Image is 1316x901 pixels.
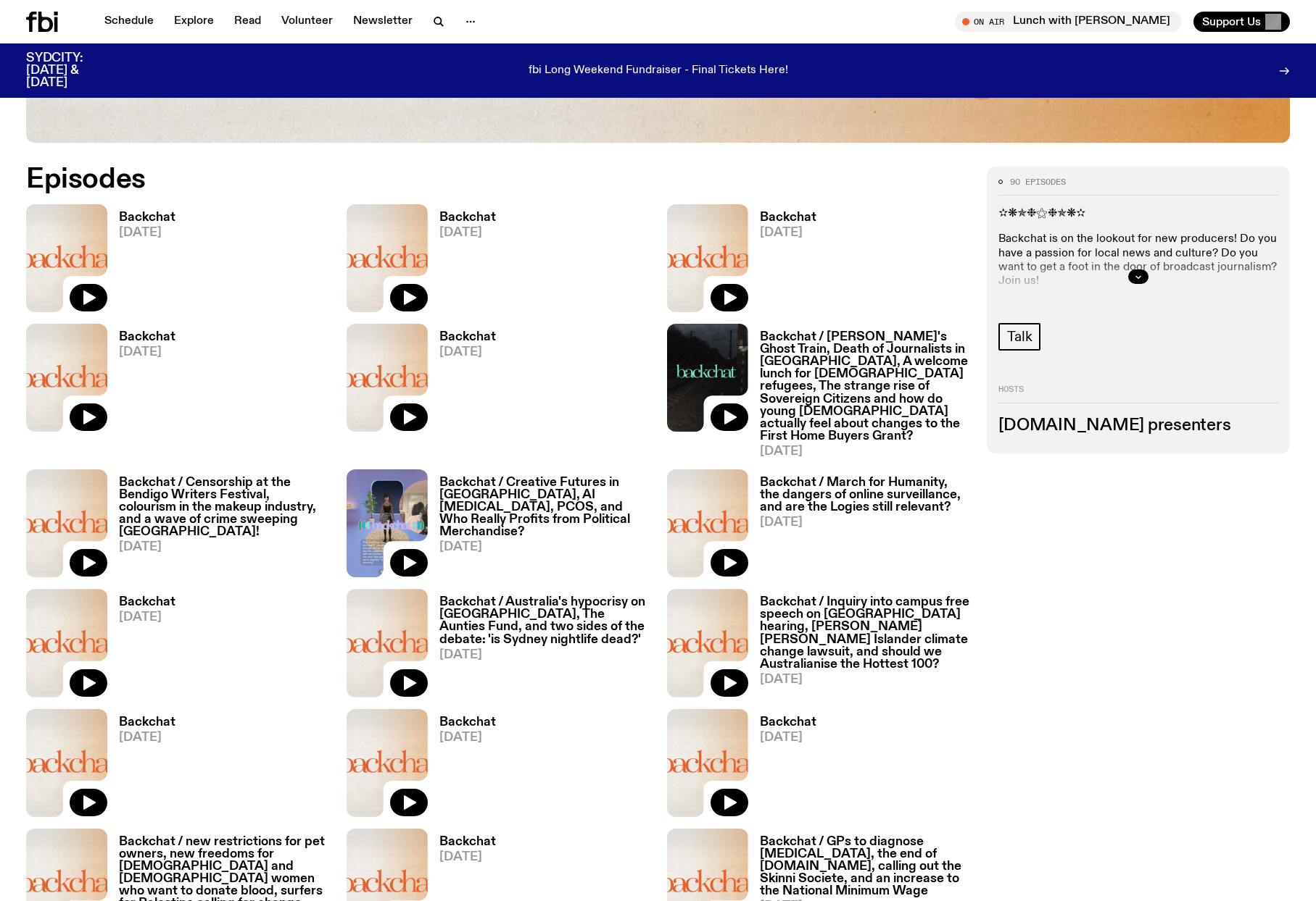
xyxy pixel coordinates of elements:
[748,596,970,697] a: Backchat / Inquiry into campus free speech on [GEOGRAPHIC_DATA] hearing, [PERSON_NAME] [PERSON_NA...
[119,331,175,343] h3: Backchat
[760,836,970,897] h3: Backchat / GPs to diagnose [MEDICAL_DATA], the end of [DOMAIN_NAME], calling out the Skinni Socie...
[439,346,496,359] span: [DATE]
[119,716,175,729] h3: Backchat
[119,227,175,239] span: [DATE]
[760,211,816,224] h3: Backchat
[955,12,1182,32] button: On AirLunch with [PERSON_NAME]
[760,477,970,514] h3: Backchat / March for Humanity, the dangers of online surveillance, and are the Logies still relev...
[760,596,970,671] h3: Backchat / Inquiry into campus free speech on [GEOGRAPHIC_DATA] hearing, [PERSON_NAME] [PERSON_NA...
[119,211,175,224] h3: Backchat
[439,851,496,863] span: [DATE]
[439,331,496,343] h3: Backchat
[119,541,329,553] span: [DATE]
[119,732,175,744] span: [DATE]
[748,716,816,817] a: Backchat[DATE]
[439,649,650,661] span: [DATE]
[107,331,175,458] a: Backchat[DATE]
[119,596,175,608] h3: Backchat
[998,323,1040,351] a: Talk
[760,331,970,443] h3: Backchat / [PERSON_NAME]'s Ghost Train, Death of Journalists in [GEOGRAPHIC_DATA], A welcome lunc...
[439,596,650,645] h3: Backchat / Australia's hypocrisy on [GEOGRAPHIC_DATA], The Aunties Fund, and two sides of the deb...
[439,732,496,744] span: [DATE]
[119,477,329,538] h3: Backchat / Censorship at the Bendigo Writers Festival, colourism in the makeup industry, and a wa...
[107,477,329,577] a: Backchat / Censorship at the Bendigo Writers Festival, colourism in the makeup industry, and a wa...
[107,211,175,312] a: Backchat[DATE]
[273,12,342,32] a: Volunteer
[119,346,175,359] span: [DATE]
[428,716,496,817] a: Backchat[DATE]
[428,211,496,312] a: Backchat[DATE]
[428,331,496,458] a: Backchat[DATE]
[748,211,816,312] a: Backchat[DATE]
[165,12,223,32] a: Explore
[428,596,650,697] a: Backchat / Australia's hypocrisy on [GEOGRAPHIC_DATA], The Aunties Fund, and two sides of the deb...
[1202,15,1261,28] span: Support Us
[998,385,1278,403] h2: Hosts
[439,227,496,239] span: [DATE]
[439,211,496,224] h3: Backchat
[760,227,816,239] span: [DATE]
[26,167,863,193] h2: Episodes
[439,716,496,729] h3: Backchat
[439,541,650,553] span: [DATE]
[748,331,970,458] a: Backchat / [PERSON_NAME]'s Ghost Train, Death of Journalists in [GEOGRAPHIC_DATA], A welcome lunc...
[760,732,816,744] span: [DATE]
[1010,178,1066,186] span: 90 episodes
[225,12,270,32] a: Read
[760,445,970,458] span: [DATE]
[760,516,970,529] span: [DATE]
[760,674,970,686] span: [DATE]
[439,477,650,538] h3: Backchat / Creative Futures in [GEOGRAPHIC_DATA], AI [MEDICAL_DATA], PCOS, and Who Really Profits...
[107,596,175,697] a: Backchat[DATE]
[96,12,162,32] a: Schedule
[529,64,788,77] p: fbi Long Weekend Fundraiser - Final Tickets Here!
[107,716,175,817] a: Backchat[DATE]
[760,716,816,729] h3: Backchat
[344,12,421,32] a: Newsletter
[26,52,119,89] h3: SYDCITY: [DATE] & [DATE]
[998,207,1278,221] p: ✫❋✯❉⚝❉✯❋✫
[1007,329,1032,345] span: Talk
[119,611,175,624] span: [DATE]
[748,477,970,577] a: Backchat / March for Humanity, the dangers of online surveillance, and are the Logies still relev...
[998,232,1278,288] p: Backchat is on the lookout for new producers! Do you have a passion for local news and culture? D...
[439,836,496,848] h3: Backchat
[428,477,650,577] a: Backchat / Creative Futures in [GEOGRAPHIC_DATA], AI [MEDICAL_DATA], PCOS, and Who Really Profits...
[998,418,1278,434] h3: [DOMAIN_NAME] presenters
[1193,12,1290,32] button: Support Us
